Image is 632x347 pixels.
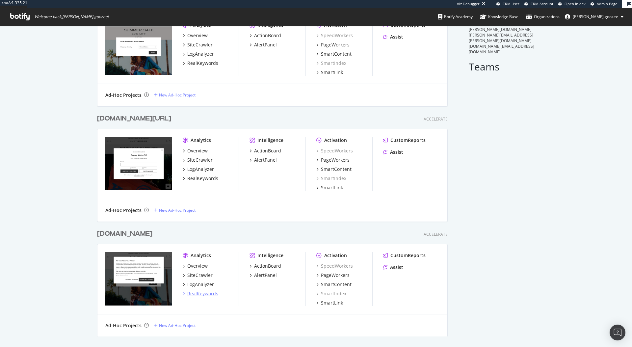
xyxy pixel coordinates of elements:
[154,92,196,98] a: New Ad-Hoc Project
[469,43,534,55] span: [DOMAIN_NAME][EMAIL_ADDRESS][DOMAIN_NAME]
[597,1,617,6] span: Admin Page
[187,175,218,182] div: RealKeywords
[469,21,533,32] span: [PERSON_NAME][EMAIL_ADDRESS][PERSON_NAME][DOMAIN_NAME]
[324,137,347,144] div: Activation
[321,41,350,48] div: PageWorkers
[35,14,109,19] span: Welcome back, [PERSON_NAME].goozee !
[254,147,281,154] div: ActionBoard
[560,12,629,22] button: [PERSON_NAME].goozee
[97,114,174,123] a: [DOMAIN_NAME][URL]
[250,32,281,39] a: ActionBoard
[316,157,350,163] a: PageWorkers
[183,147,208,154] a: Overview
[321,184,343,191] div: SmartLink
[321,272,350,279] div: PageWorkers
[480,8,518,26] a: Knowledge Base
[383,149,403,155] a: Assist
[250,41,277,48] a: AlertPanel
[250,263,281,269] a: ActionBoard
[321,69,343,76] div: SmartLink
[316,51,352,57] a: SmartContent
[383,137,426,144] a: CustomReports
[183,60,218,67] a: RealKeywords
[97,229,152,239] div: [DOMAIN_NAME]
[254,263,281,269] div: ActionBoard
[187,157,213,163] div: SiteCrawler
[573,14,618,19] span: fred.goozee
[480,13,518,20] div: Knowledge Base
[250,157,277,163] a: AlertPanel
[105,252,172,306] img: www.kurtgeiger.com
[316,290,346,297] a: SmartIndex
[503,1,519,6] span: CRM User
[154,323,196,328] a: New Ad-Hoc Project
[321,281,352,288] div: SmartContent
[316,184,343,191] a: SmartLink
[257,137,283,144] div: Intelligence
[316,272,350,279] a: PageWorkers
[191,252,211,259] div: Analytics
[316,263,353,269] a: SpeedWorkers
[257,252,283,259] div: Intelligence
[390,137,426,144] div: CustomReports
[383,34,403,40] a: Assist
[187,281,214,288] div: LogAnalyzer
[316,175,346,182] a: SmartIndex
[187,32,208,39] div: Overview
[469,32,533,43] span: [PERSON_NAME][EMAIL_ADDRESS][PERSON_NAME][DOMAIN_NAME]
[316,147,353,154] a: SpeedWorkers
[254,32,281,39] div: ActionBoard
[254,41,277,48] div: AlertPanel
[316,281,352,288] a: SmartContent
[316,166,352,173] a: SmartContent
[316,41,350,48] a: PageWorkers
[187,290,218,297] div: RealKeywords
[531,1,553,6] span: CRM Account
[187,147,208,154] div: Overview
[183,51,214,57] a: LogAnalyzer
[250,147,281,154] a: ActionBoard
[105,137,172,190] img: www.kurtgeiger.us/
[159,92,196,98] div: New Ad-Hoc Project
[183,272,213,279] a: SiteCrawler
[324,252,347,259] div: Activation
[254,157,277,163] div: AlertPanel
[187,51,214,57] div: LogAnalyzer
[390,149,403,155] div: Assist
[105,207,142,214] div: Ad-Hoc Projects
[183,263,208,269] a: Overview
[105,22,172,75] img: https://www.kurtgeiger.mx/
[187,60,218,67] div: RealKeywords
[187,272,213,279] div: SiteCrawler
[383,252,426,259] a: CustomReports
[316,300,343,306] a: SmartLink
[187,166,214,173] div: LogAnalyzer
[496,1,519,7] a: CRM User
[183,166,214,173] a: LogAnalyzer
[183,41,213,48] a: SiteCrawler
[191,137,211,144] div: Analytics
[97,114,171,123] div: [DOMAIN_NAME][URL]
[321,166,352,173] div: SmartContent
[321,300,343,306] div: SmartLink
[316,32,353,39] a: SpeedWorkers
[254,272,277,279] div: AlertPanel
[97,229,155,239] a: [DOMAIN_NAME]
[187,263,208,269] div: Overview
[183,290,218,297] a: RealKeywords
[526,8,560,26] a: Organizations
[187,41,213,48] div: SiteCrawler
[469,61,535,72] h2: Teams
[105,322,142,329] div: Ad-Hoc Projects
[383,264,403,271] a: Assist
[316,60,346,67] a: SmartIndex
[183,32,208,39] a: Overview
[321,51,352,57] div: SmartContent
[183,157,213,163] a: SiteCrawler
[591,1,617,7] a: Admin Page
[390,264,403,271] div: Assist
